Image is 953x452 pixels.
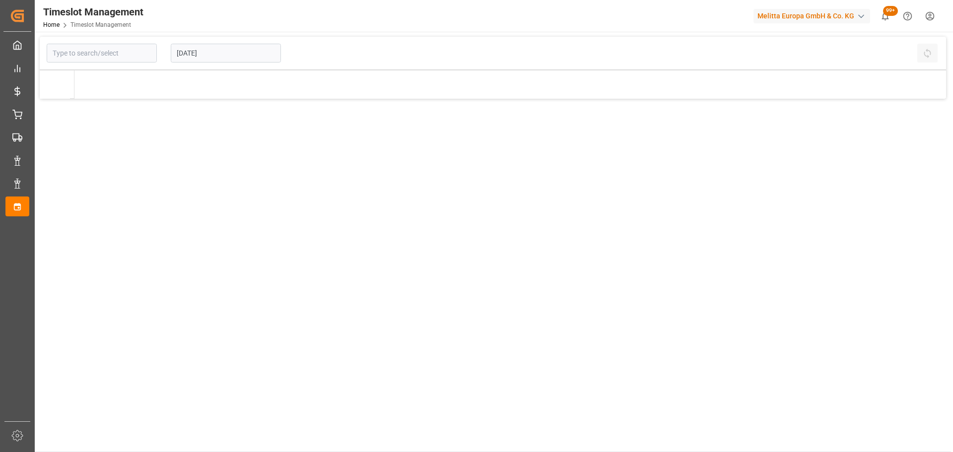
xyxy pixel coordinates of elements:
button: Help Center [896,5,919,27]
input: Type to search/select [47,44,157,63]
button: Melitta Europa GmbH & Co. KG [753,6,874,25]
span: 99+ [883,6,898,16]
div: Timeslot Management [43,4,143,19]
input: DD-MM-YYYY [171,44,281,63]
a: Home [43,21,60,28]
div: Melitta Europa GmbH & Co. KG [753,9,870,23]
button: show 100 new notifications [874,5,896,27]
